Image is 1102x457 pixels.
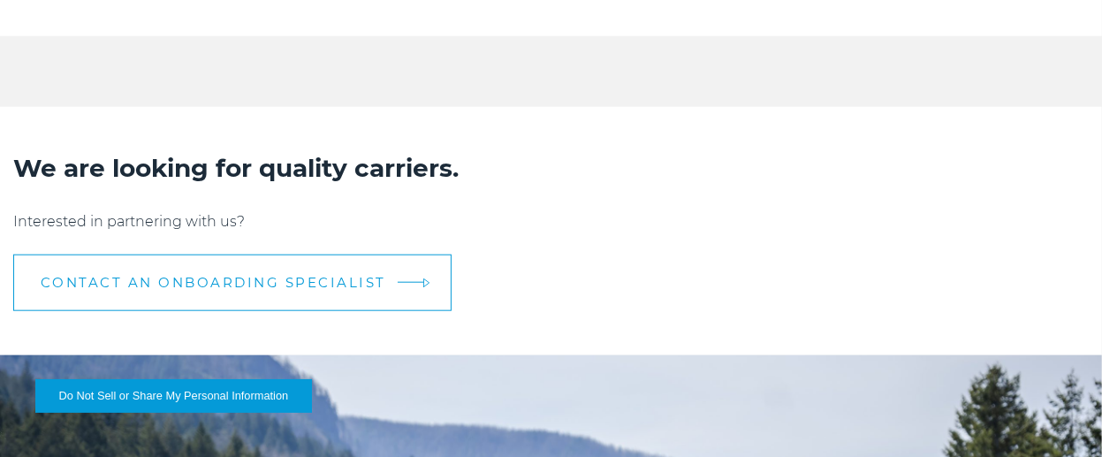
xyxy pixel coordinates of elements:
p: Interested in partnering with us? [13,211,1089,232]
span: CONTACT AN ONBOARDING SPECIALIST [41,276,386,289]
img: arrow [423,278,430,288]
h2: We are looking for quality carriers. [13,151,1089,185]
button: Do Not Sell or Share My Personal Information [35,379,312,413]
a: CONTACT AN ONBOARDING SPECIALIST arrow arrow [13,255,452,311]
